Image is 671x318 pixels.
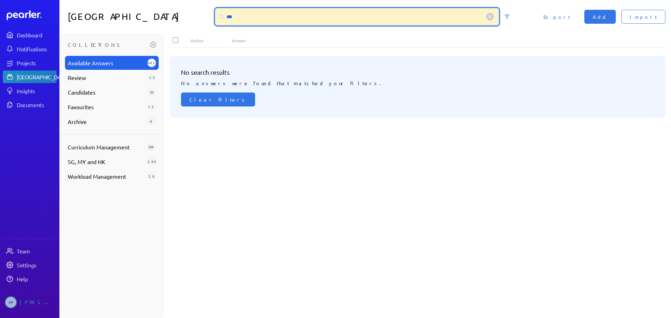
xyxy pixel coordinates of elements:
[17,73,69,80] div: [GEOGRAPHIC_DATA]
[630,13,657,20] span: Import
[68,172,145,180] span: Workload Management
[68,103,145,111] span: Favourites
[181,77,654,87] p: No answers were found that matched your filters.
[3,273,57,285] a: Help
[68,157,145,166] span: SG, MY and HK
[68,88,145,96] span: Candidates
[68,39,147,50] h3: Collections
[68,143,145,151] span: Curriculum Management
[181,67,654,77] h3: No search results
[17,87,56,94] div: Insights
[147,117,156,126] div: 9
[584,10,616,24] button: Add
[189,96,247,103] span: Clear Filters
[17,45,56,52] div: Notifications
[232,38,645,43] div: Answer
[543,13,570,20] span: Export
[20,296,55,308] div: [PERSON_NAME]
[190,38,232,43] div: Author
[68,73,145,82] span: Review
[147,143,156,151] div: 339
[147,103,156,111] div: 12
[3,98,57,111] a: Documents
[5,296,17,308] span: Patrick Flynn
[17,247,56,254] div: Team
[3,29,57,41] a: Dashboard
[593,13,607,20] span: Add
[147,59,156,67] div: 4621
[3,71,57,83] a: [GEOGRAPHIC_DATA]
[68,59,145,67] span: Available Answers
[17,31,56,38] div: Dashboard
[17,261,56,268] div: Settings
[147,88,156,96] div: 33
[535,10,579,24] button: Export
[3,294,57,311] a: PF[PERSON_NAME]
[3,43,57,55] a: Notifications
[68,117,145,126] span: Archive
[3,84,57,97] a: Insights
[147,73,156,82] div: 15
[17,101,56,108] div: Documents
[17,59,56,66] div: Projects
[3,259,57,271] a: Settings
[181,93,255,106] button: Clear Filters
[17,275,56,282] div: Help
[3,57,57,69] a: Projects
[68,8,212,25] h1: [GEOGRAPHIC_DATA]
[7,10,57,20] a: Dashboard
[147,157,156,166] div: 269
[621,10,665,24] button: Import
[147,172,156,180] div: 26
[3,245,57,257] a: Team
